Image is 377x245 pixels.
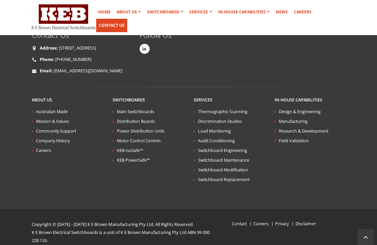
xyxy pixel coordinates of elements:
[187,5,215,19] a: Services
[296,221,316,227] a: Disclaimer
[291,5,314,19] a: Careers
[36,128,76,134] a: Community Support
[96,5,113,19] a: Home
[198,138,235,144] a: Audit Conditioning
[198,167,248,173] a: Switchboard Modification
[117,157,150,163] a: KEB PowerSafe™
[117,118,155,124] a: Distribution Boards
[32,30,130,39] h4: Contact Us
[117,109,154,114] a: Main Switchboards
[36,148,51,153] a: Careers
[54,68,123,74] a: [EMAIL_ADDRESS][DOMAIN_NAME]
[279,118,308,124] a: Manufacturing
[117,148,143,153] a: KEB IsoSafe™
[114,5,144,19] a: About Us
[32,220,211,228] p: Copyright © [DATE] - [DATE] K E Brown Manufacturing Pty Ltd. All Rights Reserved.
[198,118,242,124] a: Discrimination Studies
[198,157,249,163] a: Switchboard Maintenance
[140,44,150,54] a: Linkedin
[198,128,231,134] a: Load Monitoring
[113,97,145,103] a: Switchboards
[36,109,68,114] a: Australian Made
[117,128,165,134] a: Power Distribution Units
[55,57,91,62] a: [PHONE_NUMBER]
[279,138,309,144] a: Field Validation
[32,97,52,103] a: About Us
[144,5,186,19] a: Switchboards
[194,97,212,103] a: Services
[140,30,184,39] h4: Follow Us
[117,138,161,144] a: Motor Control Centres
[96,19,127,32] a: Contact Us
[32,228,211,244] p: K E Brown Electrical Switchboards is a unit of K E Brown Manufacturing Pty Ltd ABN 99 000 228 133.
[253,221,268,227] a: Careers
[275,221,289,227] a: Privacy
[198,148,247,153] a: Switchboard Engineering
[40,57,54,62] strong: Phone:
[198,109,247,114] a: Thermographic Scanning
[40,68,53,74] strong: Email:
[215,5,272,19] a: In-house Capabilities
[32,4,96,29] img: K E Brown Electrical Switchboards
[279,128,328,134] a: Research & Development
[279,109,321,114] a: Design & Engineering
[36,138,70,144] a: Company History
[40,45,58,51] strong: Address:
[59,45,96,51] a: [STREET_ADDRESS]
[232,221,247,227] a: Contact
[274,97,322,103] a: In-house Capabilities
[198,177,249,182] a: Switchboard Replacement
[36,118,69,124] a: Mission & Values
[273,5,291,19] a: News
